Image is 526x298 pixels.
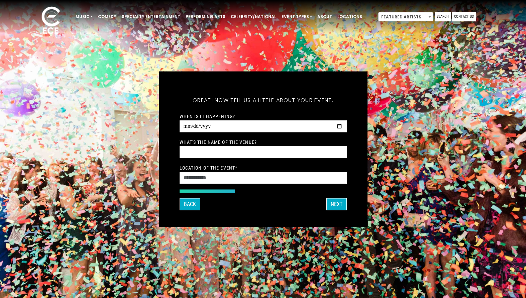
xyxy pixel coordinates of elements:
button: Back [180,198,200,210]
label: Location of the event [180,165,238,171]
a: About [315,11,335,22]
a: Performing Arts [183,11,228,22]
span: Featured Artists [378,12,433,21]
label: When is it happening? [180,113,235,119]
h5: Great! Now tell us a little about your event. [180,88,347,112]
button: Next [326,198,347,210]
a: Locations [335,11,365,22]
a: Event Types [279,11,315,22]
img: ece_new_logo_whitev2-1.png [34,5,68,37]
a: Celebrity/National [228,11,279,22]
label: What's the name of the venue? [180,139,257,145]
a: Comedy [95,11,119,22]
a: Contact Us [452,12,476,21]
a: Specialty Entertainment [119,11,183,22]
span: Featured Artists [379,12,433,22]
a: Search [435,12,451,21]
a: Music [73,11,95,22]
